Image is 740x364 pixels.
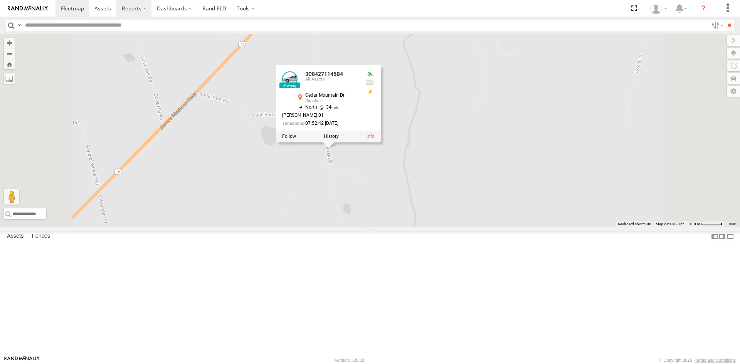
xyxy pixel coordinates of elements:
[687,221,725,227] button: Map Scale: 100 m per 53 pixels
[4,356,40,364] a: Visit our Website
[367,134,375,139] a: View Asset Details
[317,104,338,110] span: 34
[365,71,375,77] div: Valid GPS Fix
[697,2,710,15] i: ?
[4,48,15,59] button: Zoom out
[689,222,700,226] span: 100 m
[656,222,684,226] span: Map data ©2025
[659,358,736,362] div: © Copyright 2025 -
[28,231,54,242] label: Fences
[8,6,48,11] img: rand-logo.svg
[282,121,359,126] div: Date/time of location update
[365,88,375,94] div: GSM Signal = 3
[708,20,725,31] label: Search Filter Options
[335,358,364,362] div: Version: 305.03
[305,93,359,98] div: Cedar Mountain Dr
[4,38,15,48] button: Zoom in
[618,221,651,227] button: Keyboard shortcuts
[282,71,298,87] a: View Asset Details
[3,231,27,242] label: Assets
[718,231,726,242] label: Dock Summary Table to the Right
[365,79,375,86] div: No voltage information received from this device.
[305,77,359,82] div: All Assets
[727,86,740,97] label: Map Settings
[305,71,343,77] a: 3C84271145B4
[695,358,736,362] a: Terms and Conditions
[305,104,317,110] span: North
[282,113,359,118] div: [PERSON_NAME] 01
[711,231,718,242] label: Dock Summary Table to the Left
[16,20,22,31] label: Search Query
[728,223,737,226] a: Terms
[727,231,734,242] label: Hide Summary Table
[282,134,296,139] label: Realtime tracking of Asset
[305,99,359,103] div: Rapidan
[4,73,15,84] label: Measure
[324,134,339,139] label: View Asset History
[4,189,19,205] button: Drag Pegman onto the map to open Street View
[647,3,670,14] div: Nalinda Hewa
[4,59,15,69] button: Zoom Home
